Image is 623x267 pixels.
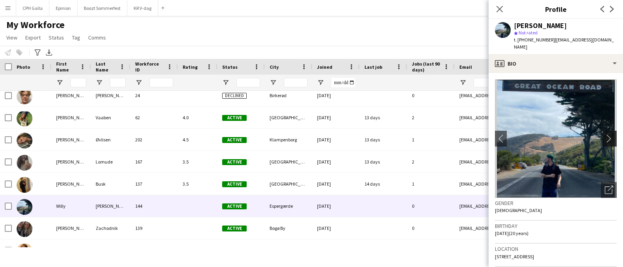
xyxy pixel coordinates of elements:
span: Comms [88,34,106,41]
span: [DATE] (20 years) [495,230,529,236]
div: [EMAIL_ADDRESS][DOMAIN_NAME] [455,217,613,239]
input: City Filter Input [284,78,308,87]
button: Open Filter Menu [270,79,277,86]
div: [EMAIL_ADDRESS][DOMAIN_NAME] [455,107,613,128]
div: 13 days [360,107,407,128]
button: KR V-dag [127,0,158,16]
span: View [6,34,17,41]
span: Export [25,34,41,41]
div: 3.5 [178,173,217,195]
app-action-btn: Advanced filters [33,48,42,57]
div: 4.5 [178,129,217,150]
div: [EMAIL_ADDRESS][DOMAIN_NAME] [455,173,613,195]
span: Email [459,64,472,70]
div: Busk [91,173,130,195]
div: 139 [130,217,178,239]
div: Willy [51,195,91,217]
div: Lomude [91,151,130,173]
span: City [270,64,279,70]
span: Photo [17,64,30,70]
div: [DATE] [312,195,360,217]
div: [DATE] [312,107,360,128]
input: Joined Filter Input [331,78,355,87]
span: Active [222,137,247,143]
span: Active [222,115,247,121]
span: Last job [364,64,382,70]
div: [DATE] [312,151,360,173]
div: [GEOGRAPHIC_DATA] [265,151,312,173]
div: [PERSON_NAME] [514,22,567,29]
button: Boozt Sommerfest [77,0,127,16]
div: 3.5 [178,151,217,173]
span: Joined [317,64,332,70]
div: 14 days [360,173,407,195]
span: Active [222,159,247,165]
div: [DATE] [312,217,360,239]
input: Email Filter Input [474,78,608,87]
div: [DATE] [312,239,360,261]
div: 62 [130,107,178,128]
div: 24 [130,85,178,106]
a: Tag [69,32,83,43]
div: 0 [407,195,455,217]
a: Export [22,32,44,43]
div: [EMAIL_ADDRESS][DOMAIN_NAME] [455,195,613,217]
div: Klampenborg [265,129,312,150]
div: [PERSON_NAME] [51,217,91,239]
span: Not rated [519,30,538,36]
div: Vaaben [91,107,130,128]
span: My Workforce [6,19,64,31]
div: [PERSON_NAME] [51,151,91,173]
div: 2 [407,151,455,173]
div: Zachodnik [91,217,130,239]
img: Xenia Sif Nielsen [17,243,32,259]
span: [STREET_ADDRESS] [495,254,534,259]
button: Open Filter Menu [135,79,142,86]
h3: Gender [495,199,617,207]
span: Active [222,203,247,209]
h3: Birthday [495,222,617,229]
div: 1 [407,173,455,195]
button: Open Filter Menu [222,79,229,86]
span: Tag [72,34,80,41]
div: [DATE] [312,173,360,195]
span: | [EMAIL_ADDRESS][DOMAIN_NAME] [514,37,614,50]
div: 13 days [360,129,407,150]
div: [PERSON_NAME] [51,129,91,150]
a: Comms [85,32,109,43]
div: [EMAIL_ADDRESS][DOMAIN_NAME] [455,151,613,173]
div: 137 [130,173,178,195]
div: [EMAIL_ADDRESS][PERSON_NAME][DOMAIN_NAME] [455,239,613,261]
img: Wilhelmina Lomude [17,155,32,171]
button: Open Filter Menu [459,79,466,86]
div: [PERSON_NAME] [51,173,91,195]
div: [GEOGRAPHIC_DATA] [265,107,312,128]
div: Birkerød [265,85,312,106]
button: Open Filter Menu [317,79,324,86]
img: Viola Øvlisen [17,133,32,149]
span: t. [PHONE_NUMBER] [514,37,555,43]
a: View [3,32,21,43]
div: [DATE] [312,85,360,106]
span: First Name [56,61,77,73]
button: Open Filter Menu [96,79,103,86]
img: William Busk [17,177,32,193]
div: Øvlisen [91,129,130,150]
span: Declined [222,93,247,99]
button: CPH Galla [16,0,49,16]
span: Jobs (last 90 days) [412,61,440,73]
div: 2 [407,107,455,128]
div: [EMAIL_ADDRESS][DOMAIN_NAME] [455,85,613,106]
span: Rating [183,64,198,70]
span: Active [222,181,247,187]
span: Active [222,226,247,231]
img: Wilma Zachodnik [17,221,32,237]
div: [GEOGRAPHIC_DATA] [265,239,312,261]
input: Last Name Filter Input [110,78,126,87]
div: [DATE] [312,129,360,150]
div: 220 [130,239,178,261]
div: [PERSON_NAME] [51,107,91,128]
img: Crew avatar or photo [495,79,617,198]
app-action-btn: Export XLSX [44,48,54,57]
div: [GEOGRAPHIC_DATA] [265,173,312,195]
